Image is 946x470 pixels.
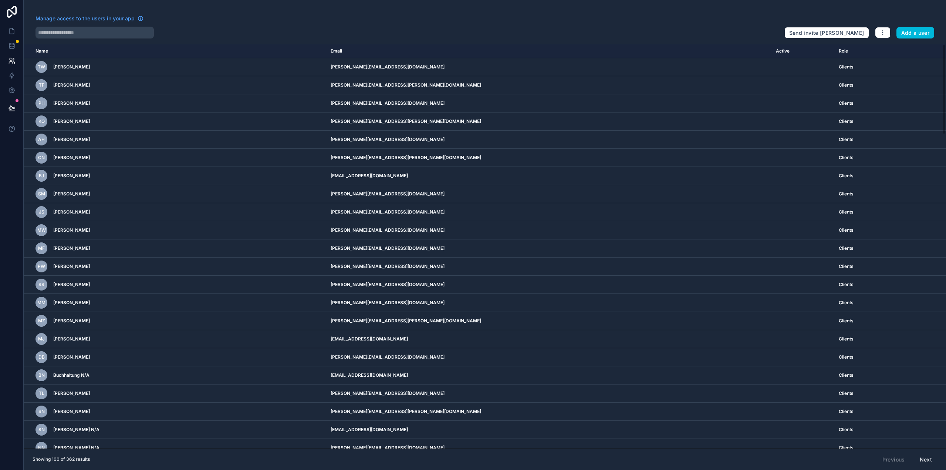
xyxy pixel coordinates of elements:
[38,282,44,288] span: SS
[839,336,854,342] span: Clients
[326,421,771,439] td: [EMAIL_ADDRESS][DOMAIN_NAME]
[326,366,771,385] td: [EMAIL_ADDRESS][DOMAIN_NAME]
[839,354,854,360] span: Clients
[39,390,44,396] span: TL
[326,312,771,330] td: [PERSON_NAME][EMAIL_ADDRESS][PERSON_NAME][DOMAIN_NAME]
[53,209,90,215] span: [PERSON_NAME]
[38,318,45,324] span: MZ
[839,209,854,215] span: Clients
[784,27,869,39] button: Send invite [PERSON_NAME]
[53,118,90,124] span: [PERSON_NAME]
[53,155,90,161] span: [PERSON_NAME]
[326,348,771,366] td: [PERSON_NAME][EMAIL_ADDRESS][DOMAIN_NAME]
[326,239,771,258] td: [PERSON_NAME][EMAIL_ADDRESS][DOMAIN_NAME]
[326,221,771,239] td: [PERSON_NAME][EMAIL_ADDRESS][DOMAIN_NAME]
[839,445,854,451] span: Clients
[53,263,90,269] span: [PERSON_NAME]
[38,191,45,197] span: SM
[53,173,90,179] span: [PERSON_NAME]
[53,227,90,233] span: [PERSON_NAME]
[839,300,854,306] span: Clients
[38,372,45,378] span: BN
[839,100,854,106] span: Clients
[38,245,45,251] span: MF
[326,76,771,94] td: [PERSON_NAME][EMAIL_ADDRESS][PERSON_NAME][DOMAIN_NAME]
[33,456,90,462] span: Showing 100 of 362 results
[53,282,90,288] span: [PERSON_NAME]
[326,258,771,276] td: [PERSON_NAME][EMAIL_ADDRESS][DOMAIN_NAME]
[839,409,854,414] span: Clients
[839,173,854,179] span: Clients
[326,403,771,421] td: [PERSON_NAME][EMAIL_ADDRESS][PERSON_NAME][DOMAIN_NAME]
[53,354,90,360] span: [PERSON_NAME]
[53,372,89,378] span: Buchhaltung N/A
[326,131,771,149] td: [PERSON_NAME][EMAIL_ADDRESS][DOMAIN_NAME]
[839,137,854,142] span: Clients
[53,100,90,106] span: [PERSON_NAME]
[839,155,854,161] span: Clients
[39,209,44,215] span: JS
[53,191,90,197] span: [PERSON_NAME]
[36,15,135,22] span: Manage access to the users in your app
[38,427,45,433] span: SN
[839,263,854,269] span: Clients
[39,82,44,88] span: TF
[38,100,45,106] span: PH
[37,300,45,306] span: MM
[839,118,854,124] span: Clients
[53,300,90,306] span: [PERSON_NAME]
[771,44,834,58] th: Active
[53,427,99,433] span: [PERSON_NAME] N/A
[38,354,45,360] span: DB
[834,44,901,58] th: Role
[53,445,99,451] span: [PERSON_NAME] N/A
[53,390,90,396] span: [PERSON_NAME]
[38,137,45,142] span: AH
[326,294,771,312] td: [PERSON_NAME][EMAIL_ADDRESS][DOMAIN_NAME]
[839,372,854,378] span: Clients
[839,82,854,88] span: Clients
[38,409,45,414] span: SN
[53,409,90,414] span: [PERSON_NAME]
[326,276,771,294] td: [PERSON_NAME][EMAIL_ADDRESS][DOMAIN_NAME]
[326,94,771,113] td: [PERSON_NAME][EMAIL_ADDRESS][DOMAIN_NAME]
[839,318,854,324] span: Clients
[326,167,771,185] td: [EMAIL_ADDRESS][DOMAIN_NAME]
[36,15,143,22] a: Manage access to the users in your app
[37,227,46,233] span: MW
[53,137,90,142] span: [PERSON_NAME]
[839,282,854,288] span: Clients
[839,227,854,233] span: Clients
[38,263,45,269] span: PW
[839,191,854,197] span: Clients
[839,427,854,433] span: Clients
[53,245,90,251] span: [PERSON_NAME]
[53,336,90,342] span: [PERSON_NAME]
[38,118,45,124] span: KO
[839,390,854,396] span: Clients
[326,44,771,58] th: Email
[915,453,937,466] button: Next
[326,439,771,457] td: [PERSON_NAME][EMAIL_ADDRESS][DOMAIN_NAME]
[839,64,854,70] span: Clients
[38,64,45,70] span: TW
[326,58,771,76] td: [PERSON_NAME][EMAIL_ADDRESS][DOMAIN_NAME]
[53,82,90,88] span: [PERSON_NAME]
[39,173,44,179] span: EJ
[53,64,90,70] span: [PERSON_NAME]
[839,245,854,251] span: Clients
[38,155,45,161] span: CN
[326,185,771,203] td: [PERSON_NAME][EMAIL_ADDRESS][DOMAIN_NAME]
[326,113,771,131] td: [PERSON_NAME][EMAIL_ADDRESS][PERSON_NAME][DOMAIN_NAME]
[326,149,771,167] td: [PERSON_NAME][EMAIL_ADDRESS][PERSON_NAME][DOMAIN_NAME]
[38,336,45,342] span: MJ
[326,330,771,348] td: [EMAIL_ADDRESS][DOMAIN_NAME]
[53,318,90,324] span: [PERSON_NAME]
[24,44,326,58] th: Name
[24,44,946,449] div: scrollable content
[326,385,771,403] td: [PERSON_NAME][EMAIL_ADDRESS][DOMAIN_NAME]
[896,27,935,39] button: Add a user
[326,203,771,221] td: [PERSON_NAME][EMAIL_ADDRESS][DOMAIN_NAME]
[38,445,45,451] span: NN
